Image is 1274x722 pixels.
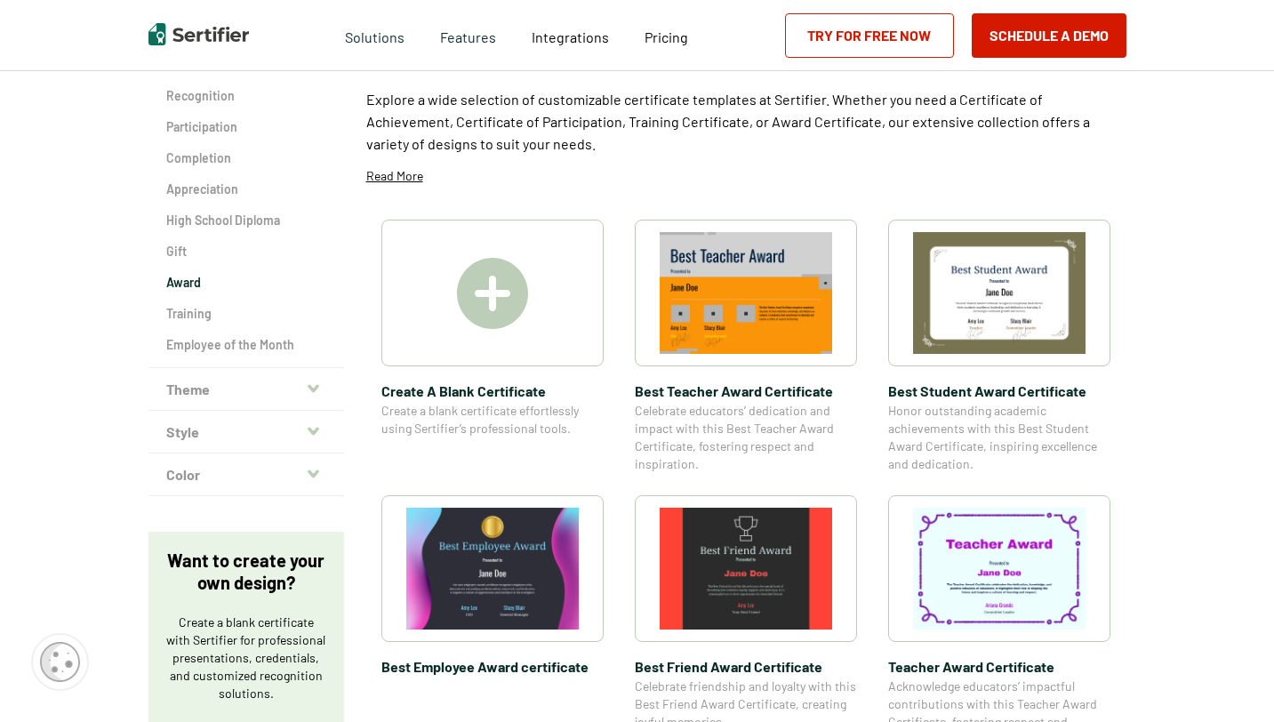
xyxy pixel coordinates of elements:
[166,149,326,167] a: Completion
[660,508,832,630] img: Best Friend Award Certificate​
[366,88,1126,155] p: Explore a wide selection of customizable certificate templates at Sertifier. Whether you need a C...
[381,380,604,402] span: Create A Blank Certificate
[888,220,1110,473] a: Best Student Award Certificate​Best Student Award Certificate​Honor outstanding academic achievem...
[381,655,604,678] span: Best Employee Award certificate​
[972,13,1126,58] button: Schedule a Demo
[166,614,326,702] p: Create a blank certificate with Sertifier for professional presentations, credentials, and custom...
[148,453,344,496] button: Color
[532,24,609,46] a: Integrations
[913,508,1086,630] img: Teacher Award Certificate
[381,402,604,437] span: Create a blank certificate effortlessly using Sertifier’s professional tools.
[1185,637,1274,722] iframe: Chat Widget
[913,232,1086,354] img: Best Student Award Certificate​
[148,23,249,45] img: Sertifier | Digital Credentialing Platform
[40,642,80,682] img: Cookie Popup Icon
[645,24,688,46] a: Pricing
[888,655,1110,678] span: Teacher Award Certificate
[635,402,857,473] span: Celebrate educators’ dedication and impact with this Best Teacher Award Certificate, fostering re...
[635,655,857,678] span: Best Friend Award Certificate​
[635,220,857,473] a: Best Teacher Award Certificate​Best Teacher Award Certificate​Celebrate educators’ dedication and...
[166,87,326,105] a: Recognition
[785,13,954,58] a: Try for Free Now
[645,28,688,45] span: Pricing
[148,56,344,368] div: Category
[148,368,344,411] button: Theme
[888,380,1110,402] span: Best Student Award Certificate​
[366,167,423,185] p: Read More
[345,24,405,46] span: Solutions
[166,180,326,198] a: Appreciation
[148,411,344,453] button: Style
[166,305,326,323] a: Training
[166,212,326,229] a: High School Diploma
[166,274,326,292] a: Award
[440,24,496,46] span: Features
[166,336,326,354] a: Employee of the Month
[660,232,832,354] img: Best Teacher Award Certificate​
[166,118,326,136] a: Participation
[166,550,326,594] p: Want to create your own design?
[635,380,857,402] span: Best Teacher Award Certificate​
[532,28,609,45] span: Integrations
[888,402,1110,473] span: Honor outstanding academic achievements with this Best Student Award Certificate, inspiring excel...
[457,258,528,329] img: Create A Blank Certificate
[406,508,579,630] img: Best Employee Award certificate​
[166,243,326,261] a: Gift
